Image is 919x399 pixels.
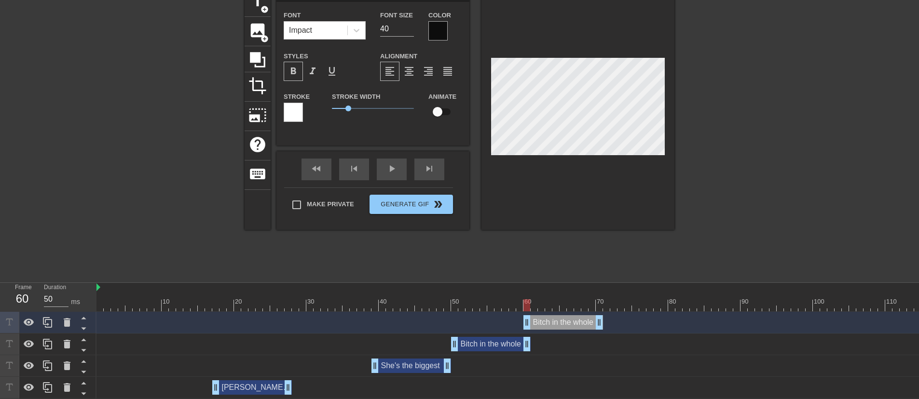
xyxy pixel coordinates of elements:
[432,199,444,210] span: double_arrow
[380,11,413,20] label: Font Size
[8,283,37,311] div: Frame
[261,35,269,43] span: add_circle
[442,66,453,77] span: format_align_justify
[326,66,338,77] span: format_underline
[15,290,29,307] div: 60
[423,66,434,77] span: format_align_right
[163,297,171,306] div: 10
[452,297,461,306] div: 50
[741,297,750,306] div: 90
[248,21,267,40] span: image
[284,92,310,102] label: Stroke
[288,66,299,77] span: format_bold
[597,297,605,306] div: 70
[248,165,267,183] span: keyboard
[428,11,451,20] label: Color
[307,199,354,209] span: Make Private
[284,11,301,20] label: Font
[522,339,532,349] span: drag_handle
[373,199,449,210] span: Generate Gif
[284,52,308,61] label: Styles
[370,361,380,371] span: drag_handle
[450,339,459,349] span: drag_handle
[428,92,456,102] label: Animate
[524,297,533,306] div: 60
[669,297,678,306] div: 80
[289,25,312,36] div: Impact
[424,163,435,174] span: skip_next
[403,66,415,77] span: format_align_center
[886,297,898,306] div: 110
[348,163,360,174] span: skip_previous
[370,195,453,214] button: Generate Gif
[307,297,316,306] div: 30
[384,66,396,77] span: format_align_left
[814,297,826,306] div: 100
[380,297,388,306] div: 40
[235,297,244,306] div: 20
[248,106,267,124] span: photo_size_select_large
[261,5,269,13] span: add_circle
[442,361,452,371] span: drag_handle
[248,135,267,154] span: help
[283,383,293,392] span: drag_handle
[522,318,532,327] span: drag_handle
[71,297,80,307] div: ms
[332,92,380,102] label: Stroke Width
[307,66,318,77] span: format_italic
[594,318,604,327] span: drag_handle
[311,163,322,174] span: fast_rewind
[44,285,66,291] label: Duration
[380,52,417,61] label: Alignment
[211,383,220,392] span: drag_handle
[248,77,267,95] span: crop
[386,163,398,174] span: play_arrow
